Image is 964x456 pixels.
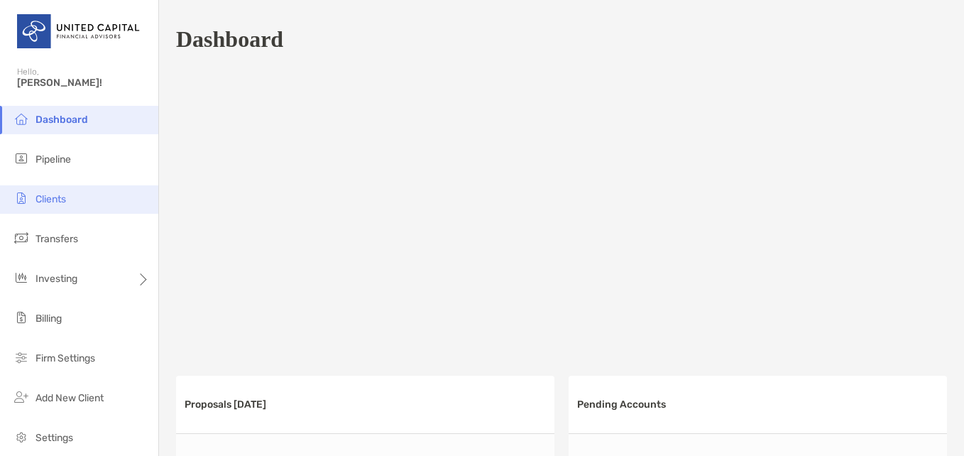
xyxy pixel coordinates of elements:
[35,193,66,205] span: Clients
[35,153,71,165] span: Pipeline
[577,398,666,411] h3: Pending Accounts
[13,190,30,207] img: clients icon
[35,432,73,444] span: Settings
[176,26,283,53] h1: Dashboard
[13,229,30,246] img: transfers icon
[13,110,30,127] img: dashboard icon
[35,233,78,245] span: Transfers
[13,150,30,167] img: pipeline icon
[13,269,30,286] img: investing icon
[35,392,104,404] span: Add New Client
[17,77,150,89] span: [PERSON_NAME]!
[13,389,30,406] img: add_new_client icon
[17,6,141,57] img: United Capital Logo
[185,398,266,411] h3: Proposals [DATE]
[35,313,62,325] span: Billing
[35,352,95,364] span: Firm Settings
[13,428,30,445] img: settings icon
[13,349,30,366] img: firm-settings icon
[35,114,88,126] span: Dashboard
[13,309,30,326] img: billing icon
[35,273,77,285] span: Investing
